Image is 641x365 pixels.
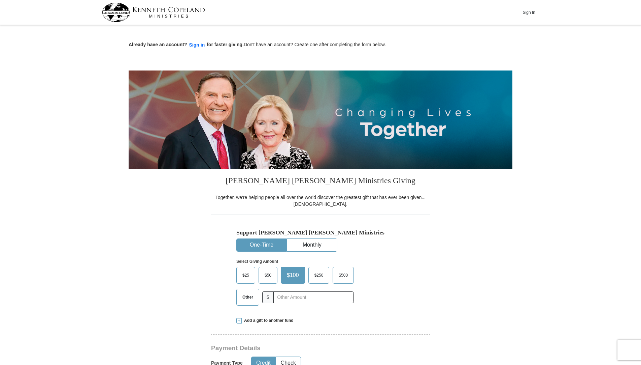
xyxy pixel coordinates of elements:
div: Together, we're helping people all over the world discover the greatest gift that has ever been g... [211,194,430,207]
strong: Select Giving Amount [236,259,278,264]
span: $ [262,291,274,303]
span: $100 [283,270,302,280]
h3: Payment Details [211,344,383,352]
span: $500 [335,270,351,280]
span: Add a gift to another fund [242,318,294,324]
p: Don't have an account? Create one after completing the form below. [129,41,512,49]
button: Sign in [187,41,207,49]
h3: [PERSON_NAME] [PERSON_NAME] Ministries Giving [211,169,430,194]
img: kcm-header-logo.svg [102,3,205,22]
span: $250 [311,270,327,280]
strong: Already have an account? for faster giving. [129,42,244,47]
span: Other [239,292,257,302]
span: $50 [261,270,275,280]
input: Other Amount [273,291,354,303]
span: $25 [239,270,252,280]
button: One-Time [237,239,286,251]
h5: Support [PERSON_NAME] [PERSON_NAME] Ministries [236,229,405,236]
button: Sign In [519,7,539,18]
button: Monthly [287,239,337,251]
